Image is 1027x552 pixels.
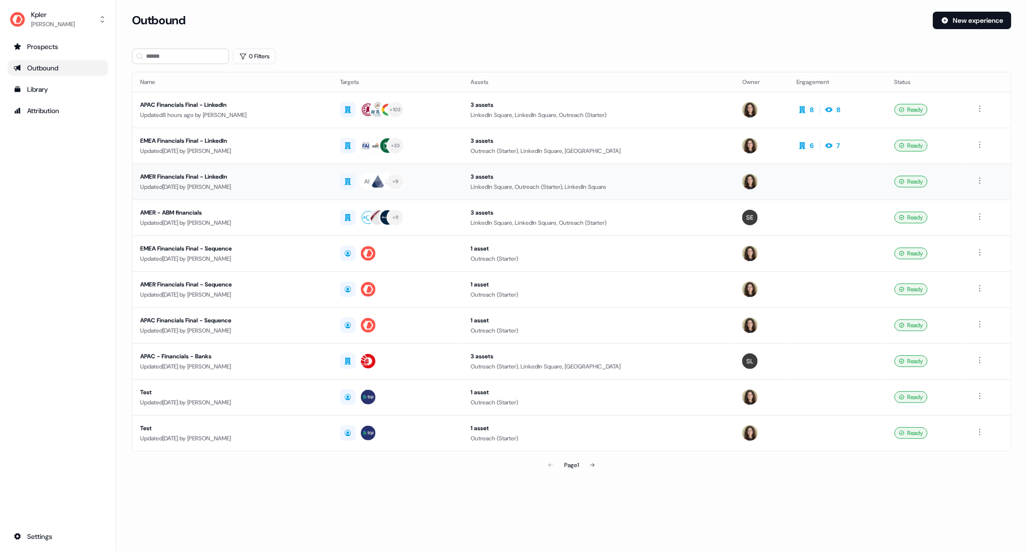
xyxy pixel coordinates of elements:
div: Updated [DATE] by [PERSON_NAME] [140,398,325,407]
th: Status [887,72,966,92]
a: Go to prospects [8,39,108,54]
div: + 9 [392,177,399,186]
div: EMEA Financials Final - Sequence [140,244,325,253]
div: LinkedIn Square, LinkedIn Square, Outreach (Starter) [471,110,727,120]
div: Test [140,387,325,397]
div: + 33 [391,141,400,150]
div: Updated [DATE] by [PERSON_NAME] [140,182,325,192]
div: 1 asset [471,423,727,433]
div: Ready [895,104,928,116]
div: Test [140,423,325,433]
div: Outbound [14,63,102,73]
img: Alexandra [742,282,758,297]
div: Updated [DATE] by [PERSON_NAME] [140,146,325,156]
th: Name [132,72,332,92]
div: AMER - ABM financials [140,208,325,217]
button: 0 Filters [233,49,276,64]
div: APAC Financials Final - Sequence [140,316,325,325]
div: Settings [14,532,102,541]
img: Alexandra [742,138,758,153]
div: Ready [895,248,928,259]
img: Alexandra [742,102,758,117]
div: Ready [895,391,928,403]
div: Library [14,84,102,94]
div: 3 assets [471,208,727,217]
img: Alexandra [742,174,758,189]
button: New experience [933,12,1011,29]
img: Shi Jia [742,353,758,369]
div: Updated [DATE] by [PERSON_NAME] [140,290,325,300]
div: Ready [895,319,928,331]
div: 8 [837,105,841,115]
div: Outreach (Starter) [471,434,727,443]
a: Go to outbound experience [8,60,108,76]
div: + 103 [390,105,401,114]
div: Attribution [14,106,102,116]
th: Owner [734,72,789,92]
div: Outreach (Starter) [471,398,727,407]
img: Alexandra [742,425,758,441]
div: 7 [837,141,840,151]
div: APAC - Financials - Banks [140,351,325,361]
div: 3 assets [471,351,727,361]
div: Ready [895,176,928,187]
div: AMER Financials Final - Sequence [140,280,325,289]
div: AMER Financials Final - LinkedIn [140,172,325,182]
div: 1 asset [471,316,727,325]
div: Kpler [31,10,75,19]
div: Updated 8 hours ago by [PERSON_NAME] [140,110,325,120]
a: Go to templates [8,82,108,97]
a: Go to attribution [8,103,108,118]
div: Updated [DATE] by [PERSON_NAME] [140,254,325,264]
th: Engagement [789,72,887,92]
div: Page 1 [564,460,579,470]
div: LinkedIn Square, Outreach (Starter), LinkedIn Square [471,182,727,192]
div: + 11 [392,213,399,222]
div: Ready [895,427,928,439]
div: Ready [895,140,928,151]
div: 3 assets [471,136,727,146]
img: Alexandra [742,246,758,261]
div: APAC Financials Final - LinkedIn [140,100,325,110]
div: Outreach (Starter) [471,290,727,300]
th: Targets [332,72,463,92]
div: 1 asset [471,280,727,289]
div: 6 [810,141,814,151]
div: Ready [895,355,928,367]
div: 3 assets [471,100,727,110]
div: Outreach (Starter), LinkedIn Square, [GEOGRAPHIC_DATA] [471,146,727,156]
div: 3 assets [471,172,727,182]
div: Updated [DATE] by [PERSON_NAME] [140,218,325,228]
img: Sabastian [742,210,758,225]
div: Updated [DATE] by [PERSON_NAME] [140,362,325,371]
div: Outreach (Starter), LinkedIn Square, [GEOGRAPHIC_DATA] [471,362,727,371]
h3: Outbound [132,13,185,28]
div: Outreach (Starter) [471,254,727,264]
div: 1 asset [471,244,727,253]
div: Ready [895,284,928,295]
th: Assets [463,72,734,92]
img: Alexandra [742,318,758,333]
div: 1 asset [471,387,727,397]
img: Alexandra [742,389,758,405]
div: Updated [DATE] by [PERSON_NAME] [140,434,325,443]
a: Go to integrations [8,529,108,544]
div: Updated [DATE] by [PERSON_NAME] [140,326,325,335]
div: Outreach (Starter) [471,326,727,335]
button: Kpler[PERSON_NAME] [8,8,108,31]
div: LinkedIn Square, LinkedIn Square, Outreach (Starter) [471,218,727,228]
div: EMEA Financials Final - LinkedIn [140,136,325,146]
div: 8 [810,105,814,115]
div: Ready [895,212,928,223]
div: Prospects [14,42,102,51]
div: AN [364,177,372,186]
div: [PERSON_NAME] [31,19,75,29]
